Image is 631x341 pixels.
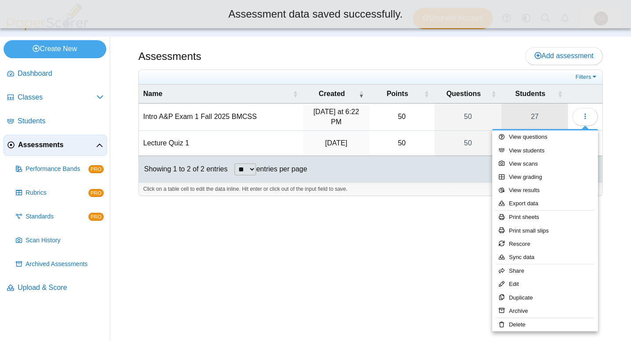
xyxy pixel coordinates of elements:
[293,85,298,103] span: Name : Activate to sort
[515,90,545,97] span: Students
[492,211,598,224] a: Print sheets
[492,197,598,210] a: Export data
[492,264,598,278] a: Share
[492,144,598,157] a: View students
[12,206,107,227] a: Standards PRO
[534,52,594,59] span: Add assessment
[434,104,501,130] a: 50
[18,93,97,102] span: Classes
[12,254,107,275] a: Archived Assessments
[139,182,602,196] div: Click on a table cell to edit the data inline. Hit enter or click out of the input field to save.
[446,90,481,97] span: Questions
[492,251,598,264] a: Sync data
[26,212,89,221] span: Standards
[4,278,107,299] a: Upload & Score
[139,131,303,156] td: Lecture Quiz 1
[424,85,429,103] span: Points : Activate to sort
[492,130,598,144] a: View questions
[434,131,501,156] a: 50
[7,7,624,22] div: Assessment data saved successfully.
[89,165,104,173] span: PRO
[369,104,434,131] td: 50
[525,47,603,65] a: Add assessment
[256,165,307,173] label: entries per page
[369,131,434,156] td: 50
[4,111,107,132] a: Students
[573,73,600,82] a: Filters
[139,156,227,182] div: Showing 1 to 2 of 2 entries
[492,157,598,170] a: View scans
[386,90,408,97] span: Points
[325,139,347,147] time: Aug 17, 2025 at 5:40 PM
[4,63,107,85] a: Dashboard
[26,165,89,174] span: Performance Bands
[26,236,104,245] span: Scan History
[492,224,598,237] a: Print small slips
[18,116,104,126] span: Students
[492,170,598,184] a: View grading
[18,283,104,293] span: Upload & Score
[557,85,563,103] span: Students : Activate to sort
[12,159,107,180] a: Performance Bands PRO
[12,182,107,204] a: Rubrics PRO
[501,104,568,130] a: 27
[4,40,106,58] a: Create New
[89,213,104,221] span: PRO
[492,318,598,331] a: Delete
[26,260,104,269] span: Archived Assessments
[4,87,107,108] a: Classes
[139,104,303,131] td: Intro A&P Exam 1 Fall 2025 BMCSS
[4,135,107,156] a: Assessments
[492,304,598,318] a: Archive
[359,85,364,103] span: Created : Activate to remove sorting
[143,90,163,97] span: Name
[319,90,345,97] span: Created
[491,85,496,103] span: Questions : Activate to sort
[4,24,92,32] a: PaperScorer
[18,140,96,150] span: Assessments
[492,291,598,304] a: Duplicate
[12,230,107,251] a: Scan History
[492,278,598,291] a: Edit
[492,237,598,251] a: Rescore
[313,108,359,125] time: Sep 7, 2025 at 6:22 PM
[26,189,89,197] span: Rubrics
[89,189,104,197] span: PRO
[492,184,598,197] a: View results
[138,49,201,64] h1: Assessments
[18,69,104,78] span: Dashboard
